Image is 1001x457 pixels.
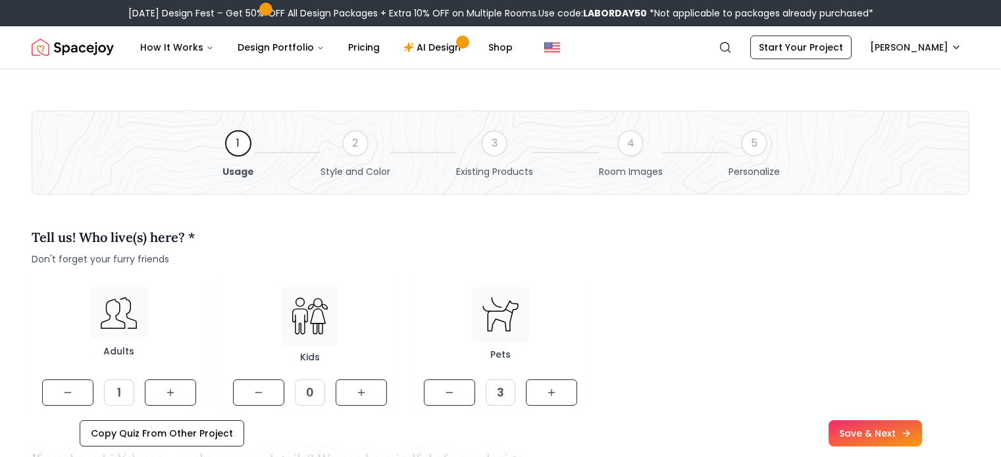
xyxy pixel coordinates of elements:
[393,34,475,60] a: AI Design
[321,165,390,178] span: Style and Color
[130,34,523,60] nav: Main
[342,130,369,156] div: 2
[544,39,560,55] img: United States
[741,130,767,156] div: 5
[128,7,873,20] div: [DATE] Design Fest – Get 50% OFF All Design Packages + Extra 10% OFF on Multiple Rooms.
[130,34,224,60] button: How It Works
[482,297,519,332] img: Pets
[90,345,147,358] div: Adults
[295,379,325,406] div: 0
[472,348,529,361] div: Pets
[829,420,922,446] button: Save & Next
[862,36,969,59] button: [PERSON_NAME]
[32,34,114,60] a: Spacejoy
[225,130,251,156] div: 1
[599,165,663,178] span: Room Images
[481,130,507,156] div: 3
[222,165,254,178] span: Usage
[227,34,335,60] button: Design Portfolio
[617,130,644,156] div: 4
[538,7,647,20] span: Use code:
[486,379,516,406] div: 3
[32,34,114,60] img: Spacejoy Logo
[32,26,969,68] nav: Global
[101,297,137,329] img: Adults
[750,36,852,59] a: Start Your Project
[32,253,195,266] span: Don't forget your furry friends
[32,228,195,247] h4: Tell us! Who live(s) here? *
[729,165,780,178] span: Personalize
[478,34,523,60] a: Shop
[80,420,244,446] button: Copy Quiz From Other Project
[456,165,533,178] span: Existing Products
[338,34,390,60] a: Pricing
[583,7,647,20] b: LABORDAY50
[292,297,328,335] img: Kids
[104,379,134,406] div: 1
[647,7,873,20] span: *Not applicable to packages already purchased*
[281,350,338,364] div: Kids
